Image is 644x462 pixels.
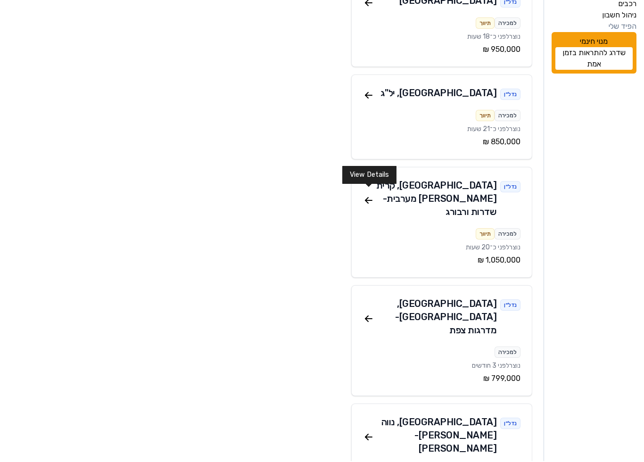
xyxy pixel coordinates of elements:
div: נדל״ן [500,182,520,193]
div: ‏1,050,000 ‏₪ [363,256,520,267]
div: תיווך [476,18,495,30]
div: תיווך [476,111,495,122]
a: ניהול חשבון [552,10,636,22]
div: [GEOGRAPHIC_DATA] , יל"ג [380,87,497,101]
div: למכירה [495,18,520,30]
div: ‏799,000 ‏₪ [363,374,520,385]
div: מנוי חינמי [552,33,636,74]
span: נוצר לפני כ־18 שעות [467,33,520,41]
label: הפיד שלי [609,22,636,33]
div: [GEOGRAPHIC_DATA] , קרית [PERSON_NAME] מערבית - שדרות ורבורג [374,180,497,219]
a: הפיד שלי [552,22,636,33]
div: [GEOGRAPHIC_DATA] , נווה [PERSON_NAME] - [PERSON_NAME] [374,416,497,456]
div: [GEOGRAPHIC_DATA] , [GEOGRAPHIC_DATA] - מדרגות צפת [374,298,497,338]
span: נוצר לפני 3 חודשים [472,363,520,371]
div: למכירה [495,347,520,359]
div: ‏850,000 ‏₪ [363,137,520,148]
div: ‏950,000 ‏₪ [363,45,520,56]
div: נדל״ן [500,419,520,430]
div: תיווך [476,229,495,240]
div: נדל״ן [500,90,520,101]
div: למכירה [495,111,520,122]
div: נדל״ן [500,300,520,312]
a: שדרג להתראות בזמן אמת [555,48,633,71]
span: נוצר לפני כ־21 שעות [467,126,520,134]
label: ניהול חשבון [602,10,636,22]
span: נוצר לפני כ־20 שעות [466,244,520,252]
div: למכירה [495,229,520,240]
